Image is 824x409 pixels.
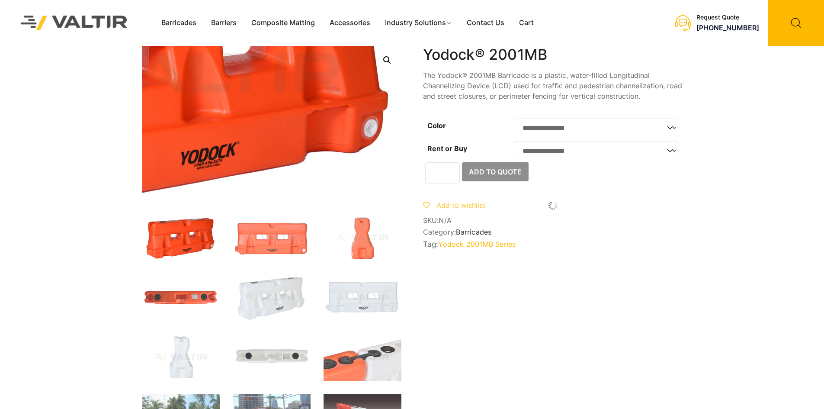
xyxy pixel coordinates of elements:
[233,334,311,381] img: 2001MB_Nat_Top.jpg
[423,46,683,64] h1: Yodock® 2001MB
[512,16,541,29] a: Cart
[425,162,460,184] input: Product quantity
[324,215,401,261] img: 2001MB_Org_Side.jpg
[427,144,467,153] label: Rent or Buy
[696,14,759,21] div: Request Quote
[456,228,491,236] a: Barricades
[423,228,683,236] span: Category:
[142,215,220,261] img: 2001MB_Org_3Q.jpg
[204,16,244,29] a: Barriers
[378,16,459,29] a: Industry Solutions
[324,334,401,381] img: 2001MB_Xtra2.jpg
[423,216,683,225] span: SKU:
[10,4,139,41] img: Valtir Rentals
[439,216,452,225] span: N/A
[427,121,446,130] label: Color
[322,16,378,29] a: Accessories
[459,16,512,29] a: Contact Us
[462,162,529,181] button: Add to Quote
[233,274,311,321] img: 2001MB_Nat_3Q.jpg
[244,16,322,29] a: Composite Matting
[423,240,683,248] span: Tag:
[696,23,759,32] a: [PHONE_NUMBER]
[438,240,516,248] a: Yodock 2001MB Series
[233,215,311,261] img: 2001MB_Org_Front.jpg
[142,274,220,321] img: 2001MB_Org_Top.jpg
[154,16,204,29] a: Barricades
[142,334,220,381] img: 2001MB_Nat_Side.jpg
[423,70,683,101] p: The Yodock® 2001MB Barricade is a plastic, water-filled Longitudinal Channelizing Device (LCD) us...
[324,274,401,321] img: 2001MB_Nat_Front.jpg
